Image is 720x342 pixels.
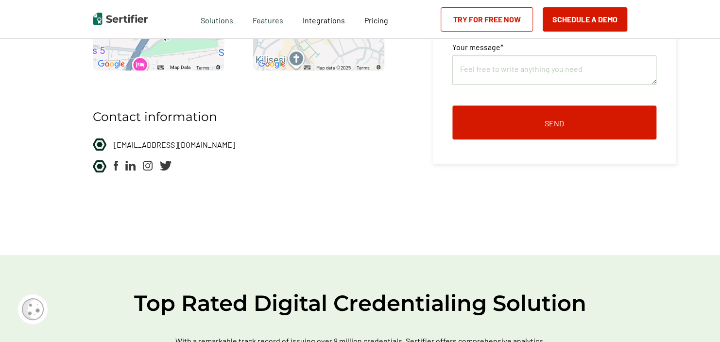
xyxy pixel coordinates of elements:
button: Keyboard shortcuts [304,64,310,71]
a: [EMAIL_ADDRESS][DOMAIN_NAME] [114,138,235,151]
span: Map data ©2025 [316,65,351,70]
a: Terms [196,65,209,70]
a: Report errors in the road map or imagery to Google [376,65,381,70]
span: Pricing [364,16,388,25]
a: Try for Free Now [441,7,533,32]
a: Report errors in the road map or imagery to Google [215,65,221,70]
img: List Icon [93,160,106,172]
img: Sertifier | Digital Credentialing Platform [93,13,148,25]
img: Cookie Popup Icon [22,298,44,320]
span: Integrations [303,16,345,25]
img: Google [256,58,288,70]
button: Send [452,105,656,139]
img: facebook-logo [114,161,118,171]
img: List Icon [93,138,106,151]
span: Features [253,13,283,25]
img: Google [95,58,127,70]
img: linkedin-logo [125,161,136,171]
h2: Top Rated Digital Credentialing Solution [69,289,651,317]
button: Map Data [170,64,190,71]
button: Keyboard shortcuts [157,64,164,71]
p: Contact information [93,107,349,126]
button: Schedule a Demo [543,7,627,32]
img: twitter-logo [160,161,171,171]
a: Pricing [364,13,388,25]
span: [EMAIL_ADDRESS][DOMAIN_NAME] [114,140,235,149]
span: Your message* [452,41,503,53]
span: Solutions [201,13,233,25]
span: Send [545,120,564,127]
a: Terms [357,65,370,70]
a: Integrations [303,13,345,25]
img: instagram-logo [143,161,153,171]
a: Open this area in Google Maps (opens a new window) [95,58,127,70]
a: Open this area in Google Maps (opens a new window) [256,58,288,70]
iframe: Chat Widget [671,295,720,342]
